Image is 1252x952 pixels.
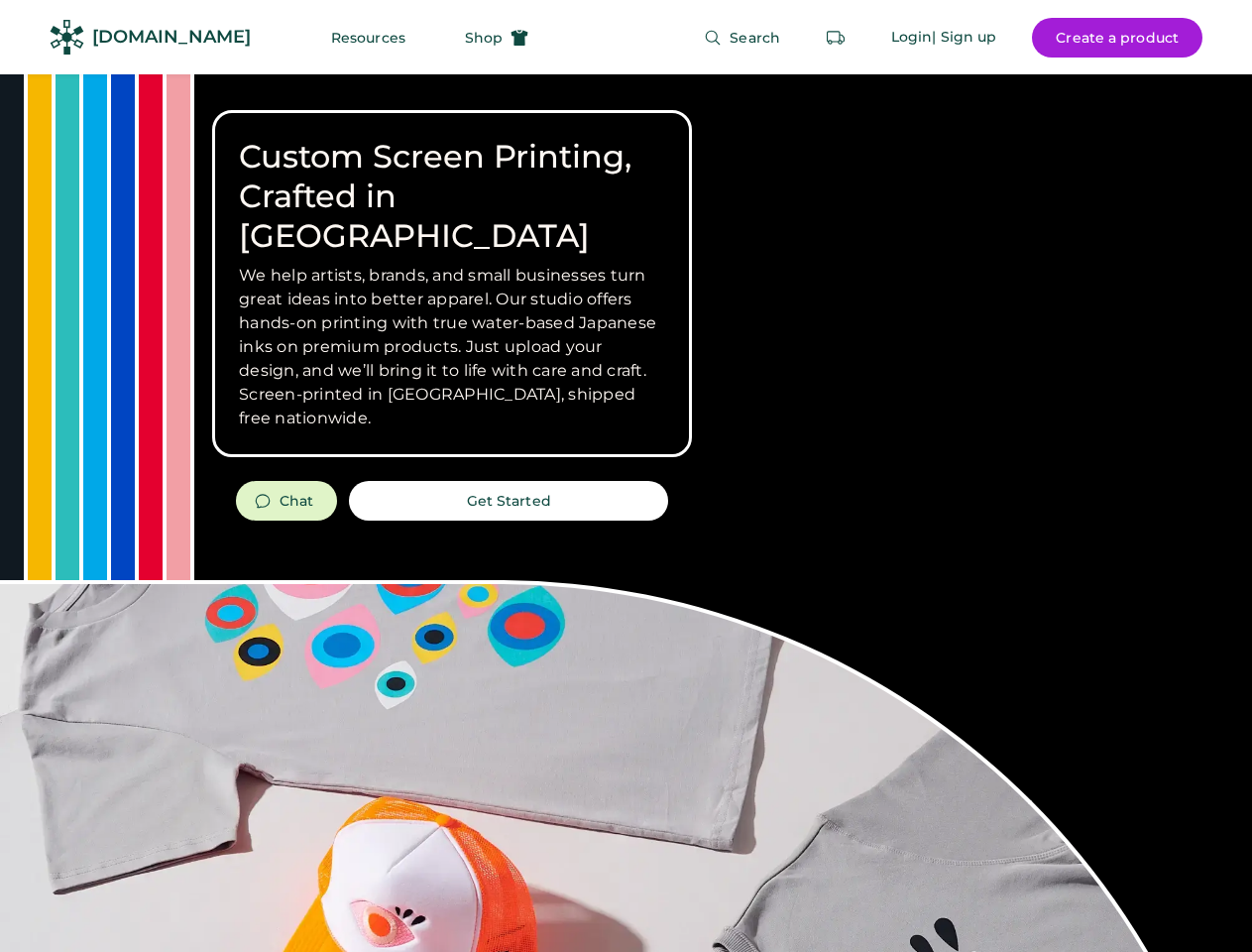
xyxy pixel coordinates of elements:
[932,28,996,48] div: | Sign up
[236,481,337,521] button: Chat
[680,18,804,58] button: Search
[239,264,665,430] h3: We help artists, brands, and small businesses turn great ideas into better apparel. Our studio of...
[307,18,429,58] button: Resources
[92,25,251,50] div: [DOMAIN_NAME]
[891,28,933,48] div: Login
[1032,18,1202,58] button: Create a product
[50,20,84,55] img: Rendered Logo - Screens
[441,18,552,58] button: Shop
[816,18,855,58] button: Retrieve an order
[349,481,668,521] button: Get Started
[730,31,780,45] span: Search
[465,31,503,45] span: Shop
[239,137,665,256] h1: Custom Screen Printing, Crafted in [GEOGRAPHIC_DATA]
